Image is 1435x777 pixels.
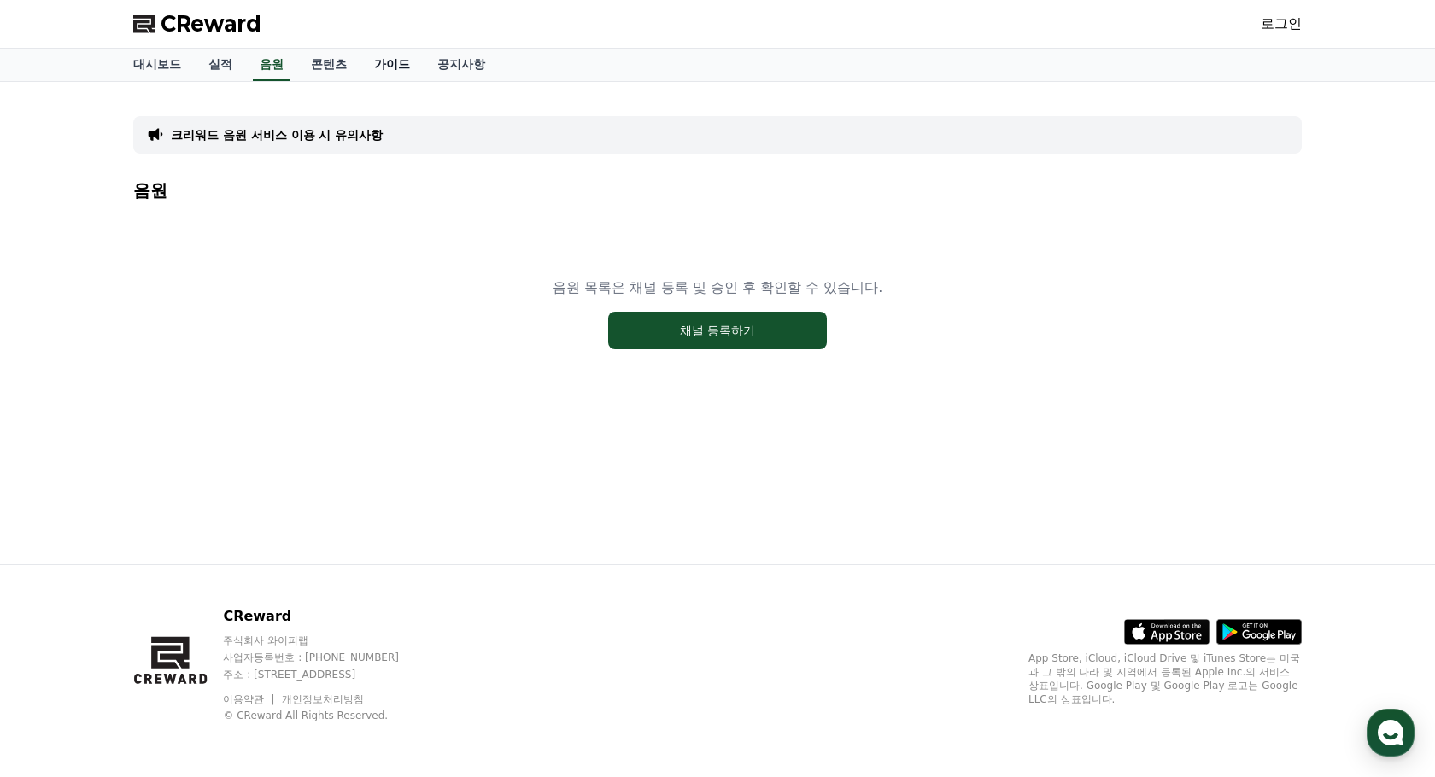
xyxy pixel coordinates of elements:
a: 실적 [195,49,246,81]
button: 채널 등록하기 [608,312,827,349]
p: 사업자등록번호 : [PHONE_NUMBER] [223,651,431,664]
a: 가이드 [360,49,424,81]
a: 홈 [5,541,113,584]
span: 설정 [264,567,284,581]
a: 로그인 [1261,14,1302,34]
a: 개인정보처리방침 [282,693,364,705]
span: 홈 [54,567,64,581]
span: CReward [161,10,261,38]
span: 대화 [156,568,177,581]
p: CReward [223,606,431,627]
a: 음원 [253,49,290,81]
a: 공지사항 [424,49,499,81]
p: App Store, iCloud, iCloud Drive 및 iTunes Store는 미국과 그 밖의 나라 및 지역에서 등록된 Apple Inc.의 서비스 상표입니다. Goo... [1028,651,1302,706]
p: 음원 목록은 채널 등록 및 승인 후 확인할 수 있습니다. [553,277,883,298]
a: 크리워드 음원 서비스 이용 시 유의사항 [171,126,383,143]
a: CReward [133,10,261,38]
p: 주식회사 와이피랩 [223,634,431,647]
p: © CReward All Rights Reserved. [223,709,431,722]
a: 설정 [220,541,328,584]
a: 콘텐츠 [297,49,360,81]
a: 이용약관 [223,693,277,705]
a: 대시보드 [120,49,195,81]
p: 주소 : [STREET_ADDRESS] [223,668,431,681]
a: 대화 [113,541,220,584]
h4: 음원 [133,181,1302,200]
